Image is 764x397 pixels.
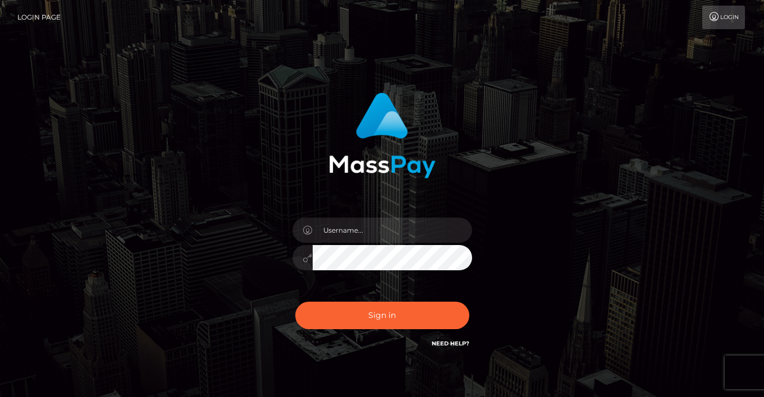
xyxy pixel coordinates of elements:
[432,340,469,347] a: Need Help?
[329,93,436,178] img: MassPay Login
[295,302,469,329] button: Sign in
[17,6,61,29] a: Login Page
[313,218,472,243] input: Username...
[702,6,745,29] a: Login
